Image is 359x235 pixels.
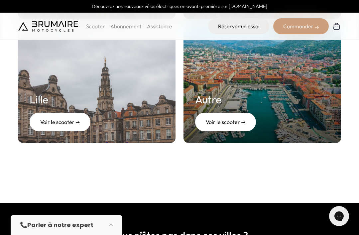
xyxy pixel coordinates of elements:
[18,27,176,143] a: Lille Voir le scooter ➞
[30,91,48,107] h2: Lille
[183,27,341,143] a: Autre Voir le scooter ➞
[110,23,142,30] a: Abonnement
[30,113,90,131] div: Voir le scooter ➞
[208,18,269,34] a: Réserver un essai
[315,25,319,29] img: right-arrow-2.png
[273,18,329,34] div: Commander
[147,23,172,30] a: Assistance
[195,91,221,107] h2: Autre
[333,22,341,30] img: Panier
[86,22,105,30] p: Scooter
[195,113,256,131] div: Voir le scooter ➞
[326,204,352,228] iframe: Gorgias live chat messenger
[18,21,78,32] img: Brumaire Motocycles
